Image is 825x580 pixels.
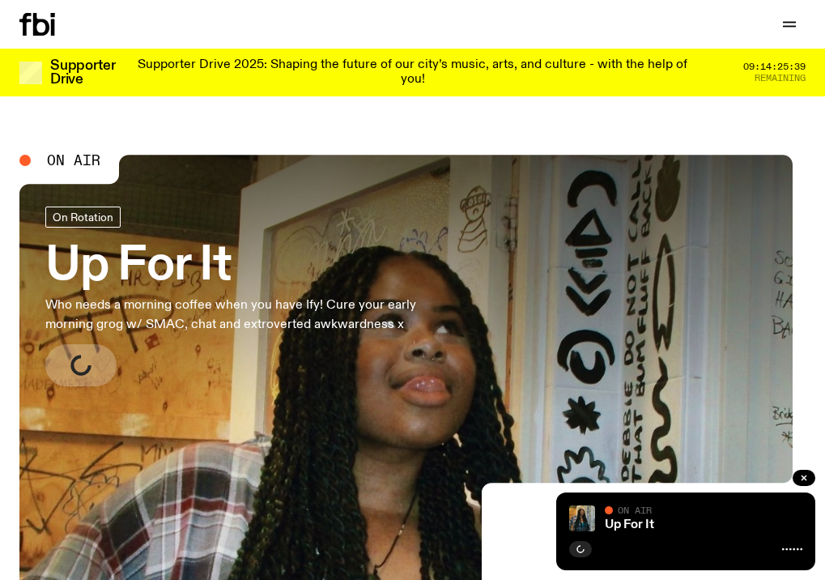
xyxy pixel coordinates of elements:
a: Up For It [605,518,654,531]
span: Remaining [755,74,806,83]
span: On Air [618,505,652,515]
p: Who needs a morning coffee when you have Ify! Cure your early morning grog w/ SMAC, chat and extr... [45,296,460,335]
span: 09:14:25:39 [743,62,806,71]
a: On Rotation [45,207,121,228]
h3: Supporter Drive [50,59,115,87]
h3: Up For It [45,244,460,289]
a: Up For ItWho needs a morning coffee when you have Ify! Cure your early morning grog w/ SMAC, chat... [45,207,460,386]
span: On Air [47,153,100,168]
img: Ify - a Brown Skin girl with black braided twists, looking up to the side with her tongue stickin... [569,505,595,531]
p: Supporter Drive 2025: Shaping the future of our city’s music, arts, and culture - with the help o... [136,58,689,87]
span: On Rotation [53,211,113,223]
